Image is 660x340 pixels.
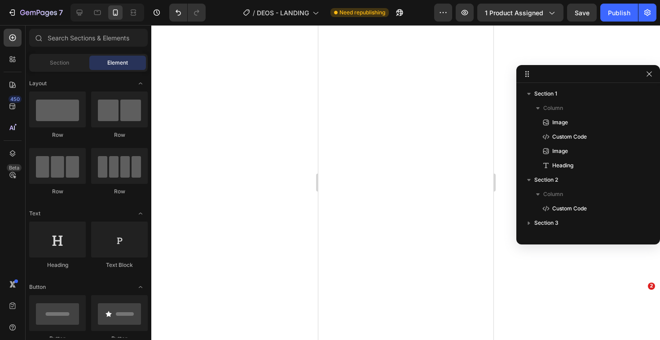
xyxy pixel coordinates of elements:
[257,8,309,17] span: DEOS - LANDING
[552,161,573,170] span: Heading
[567,4,597,22] button: Save
[477,4,563,22] button: 1 product assigned
[543,190,563,199] span: Column
[29,131,86,139] div: Row
[600,4,638,22] button: Publish
[29,187,86,196] div: Row
[575,9,590,17] span: Save
[29,209,40,218] span: Text
[552,118,568,127] span: Image
[107,59,128,67] span: Element
[552,204,587,213] span: Custom Code
[133,280,148,294] span: Toggle open
[91,261,148,269] div: Text Block
[91,187,148,196] div: Row
[29,29,148,47] input: Search Sections & Elements
[648,283,655,290] span: 2
[534,89,557,98] span: Section 1
[169,4,206,22] div: Undo/Redo
[543,104,563,113] span: Column
[608,8,630,17] div: Publish
[629,296,651,318] iframe: Intercom live chat
[253,8,255,17] span: /
[59,7,63,18] p: 7
[4,4,67,22] button: 7
[29,79,47,87] span: Layout
[29,261,86,269] div: Heading
[318,25,493,340] iframe: Design area
[29,283,46,291] span: Button
[534,233,559,242] span: Section 4
[339,9,385,17] span: Need republishing
[133,206,148,221] span: Toggle open
[552,132,587,141] span: Custom Code
[485,8,543,17] span: 1 product assigned
[534,218,559,227] span: Section 3
[552,147,568,156] span: Image
[534,175,558,184] span: Section 2
[9,96,22,103] div: 450
[7,164,22,171] div: Beta
[133,76,148,91] span: Toggle open
[91,131,148,139] div: Row
[50,59,69,67] span: Section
